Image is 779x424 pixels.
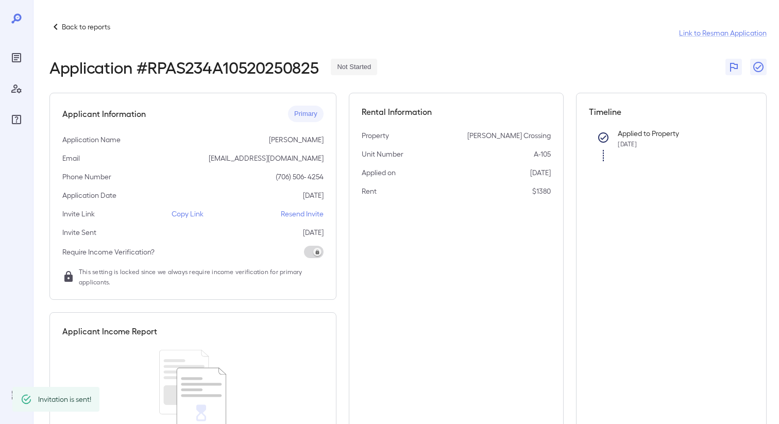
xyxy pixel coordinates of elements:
[276,172,324,182] p: (706) 506- 4254
[62,153,80,163] p: Email
[62,108,146,120] h5: Applicant Information
[303,227,324,238] p: [DATE]
[8,111,25,128] div: FAQ
[362,130,389,141] p: Property
[172,209,204,219] p: Copy Link
[62,22,110,32] p: Back to reports
[303,190,324,200] p: [DATE]
[49,58,318,76] h2: Application # RPAS234A10520250825
[532,186,551,196] p: $1380
[79,266,324,287] span: This setting is locked since we always require income verification for primary applicants.
[62,227,96,238] p: Invite Sent
[269,134,324,145] p: [PERSON_NAME]
[362,149,403,159] p: Unit Number
[362,167,396,178] p: Applied on
[38,390,91,409] div: Invitation is sent!
[534,149,551,159] p: A-105
[8,49,25,66] div: Reports
[331,62,377,72] span: Not Started
[679,28,767,38] a: Link to Resman Application
[62,134,121,145] p: Application Name
[209,153,324,163] p: [EMAIL_ADDRESS][DOMAIN_NAME]
[750,59,767,75] button: Close Report
[362,106,551,118] h5: Rental Information
[281,209,324,219] p: Resend Invite
[288,109,324,119] span: Primary
[62,172,111,182] p: Phone Number
[62,190,116,200] p: Application Date
[467,130,551,141] p: [PERSON_NAME] Crossing
[589,106,754,118] h5: Timeline
[8,387,25,403] div: Log Out
[62,209,95,219] p: Invite Link
[618,140,636,147] span: [DATE]
[362,186,377,196] p: Rent
[725,59,742,75] button: Flag Report
[530,167,551,178] p: [DATE]
[618,128,737,139] p: Applied to Property
[8,80,25,97] div: Manage Users
[62,325,157,337] h5: Applicant Income Report
[62,247,155,257] p: Require Income Verification?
